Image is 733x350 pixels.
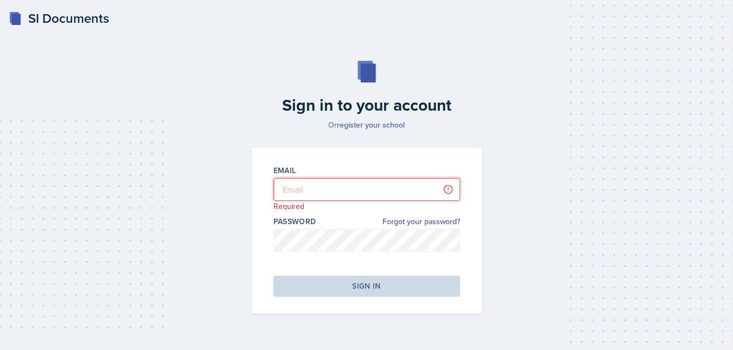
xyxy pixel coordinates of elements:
[245,119,488,130] p: Or
[273,276,460,296] button: Sign in
[337,119,405,130] a: register your school
[273,178,460,201] input: Email
[273,165,296,176] label: Email
[9,9,109,28] a: SI Documents
[245,96,488,115] h2: Sign in to your account
[383,216,460,227] a: Forgot your password?
[352,281,380,291] div: Sign in
[273,201,460,212] p: Required
[273,216,316,227] label: Password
